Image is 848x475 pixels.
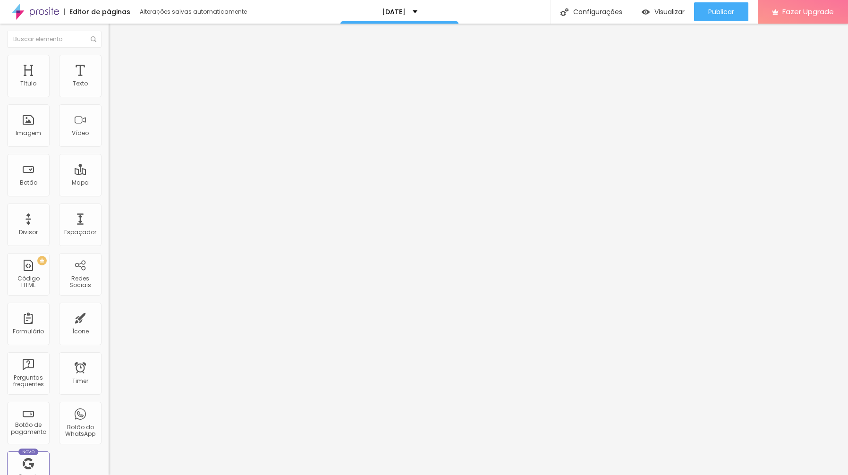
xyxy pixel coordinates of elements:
[560,8,568,16] img: Icone
[109,24,848,475] iframe: Editor
[64,8,130,15] div: Editor de páginas
[140,9,248,15] div: Alterações salvas automaticamente
[7,31,102,48] input: Buscar elemento
[20,80,36,87] div: Título
[72,179,89,186] div: Mapa
[654,8,685,16] span: Visualizar
[19,229,38,236] div: Divisor
[73,80,88,87] div: Texto
[18,449,39,455] div: Novo
[382,8,406,15] p: [DATE]
[9,374,47,388] div: Perguntas frequentes
[20,179,37,186] div: Botão
[13,328,44,335] div: Formulário
[708,8,734,16] span: Publicar
[632,2,694,21] button: Visualizar
[9,422,47,435] div: Botão de pagamento
[91,36,96,42] img: Icone
[9,275,47,289] div: Código HTML
[694,2,748,21] button: Publicar
[16,130,41,136] div: Imagem
[64,229,96,236] div: Espaçador
[61,424,99,438] div: Botão do WhatsApp
[642,8,650,16] img: view-1.svg
[72,328,89,335] div: Ícone
[61,275,99,289] div: Redes Sociais
[72,378,88,384] div: Timer
[72,130,89,136] div: Vídeo
[782,8,834,16] span: Fazer Upgrade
